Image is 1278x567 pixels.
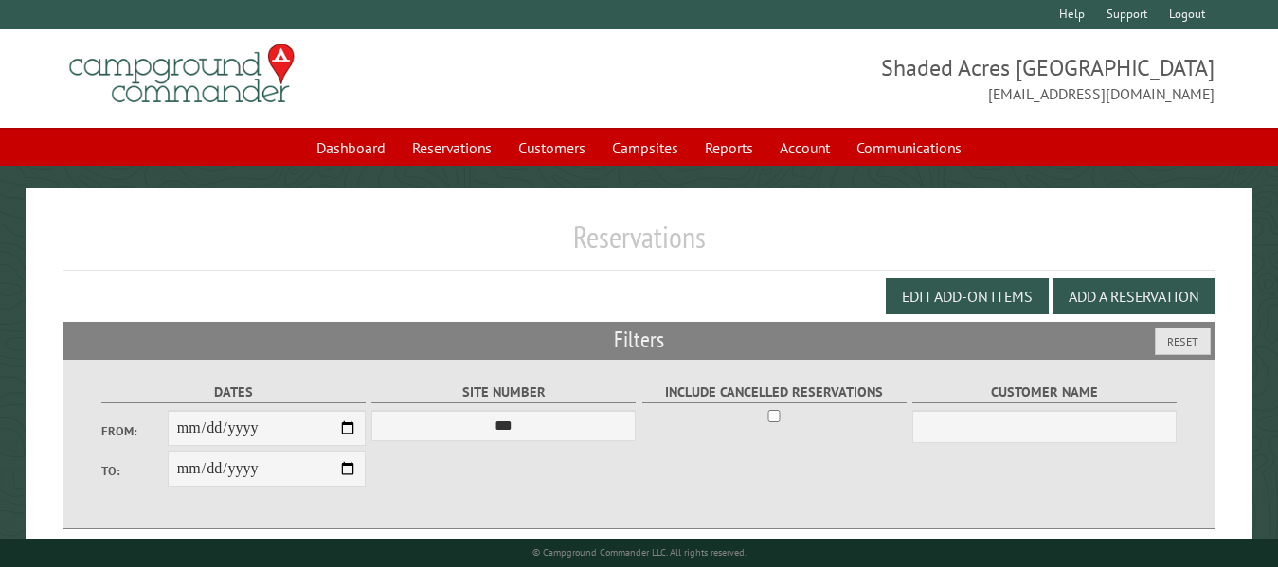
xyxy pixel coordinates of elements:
[101,422,168,440] label: From:
[642,381,907,403] label: Include Cancelled Reservations
[305,130,397,166] a: Dashboard
[886,278,1049,314] button: Edit Add-on Items
[693,130,765,166] a: Reports
[1155,328,1211,355] button: Reset
[768,130,841,166] a: Account
[371,381,636,403] label: Site Number
[912,381,1177,403] label: Customer Name
[63,322,1214,358] h2: Filters
[507,130,597,166] a: Customers
[101,381,366,403] label: Dates
[63,37,300,111] img: Campground Commander
[845,130,973,166] a: Communications
[63,219,1214,271] h1: Reservations
[601,130,690,166] a: Campsites
[1053,278,1215,314] button: Add a Reservation
[639,52,1215,105] span: Shaded Acres [GEOGRAPHIC_DATA] [EMAIL_ADDRESS][DOMAIN_NAME]
[401,130,503,166] a: Reservations
[101,462,168,480] label: To:
[532,546,747,558] small: © Campground Commander LLC. All rights reserved.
